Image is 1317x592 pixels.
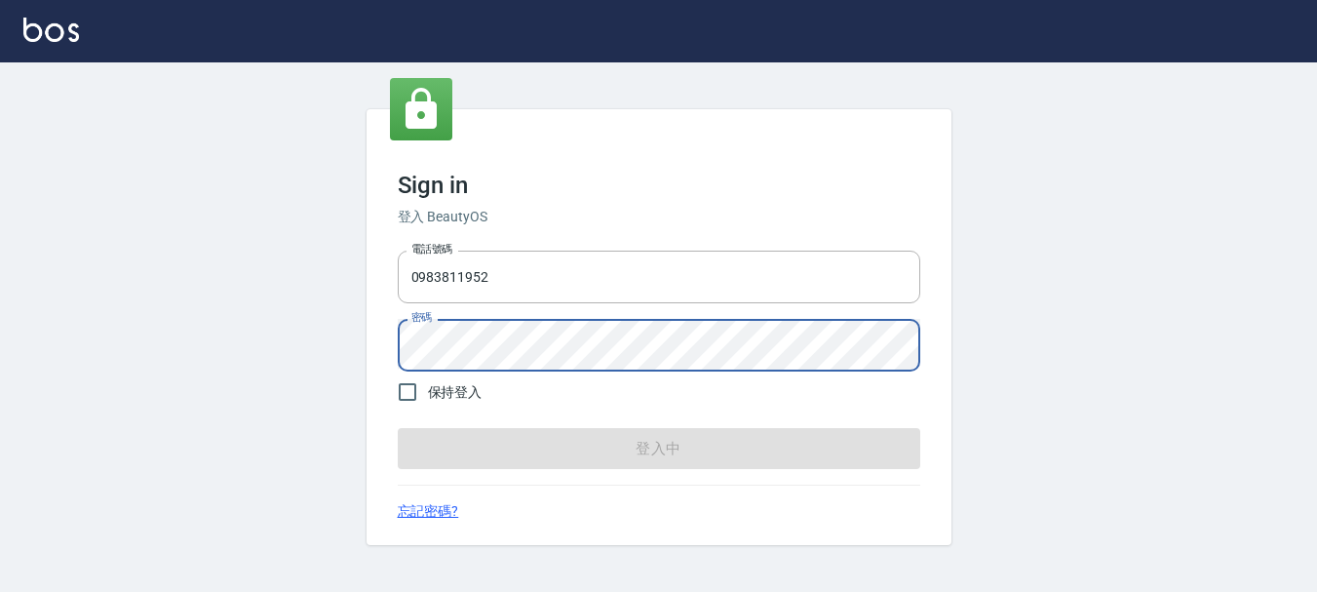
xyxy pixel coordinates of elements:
[398,172,920,199] h3: Sign in
[398,501,459,522] a: 忘記密碼?
[428,382,483,403] span: 保持登入
[411,242,452,257] label: 電話號碼
[411,310,432,325] label: 密碼
[398,207,920,227] h6: 登入 BeautyOS
[23,18,79,42] img: Logo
